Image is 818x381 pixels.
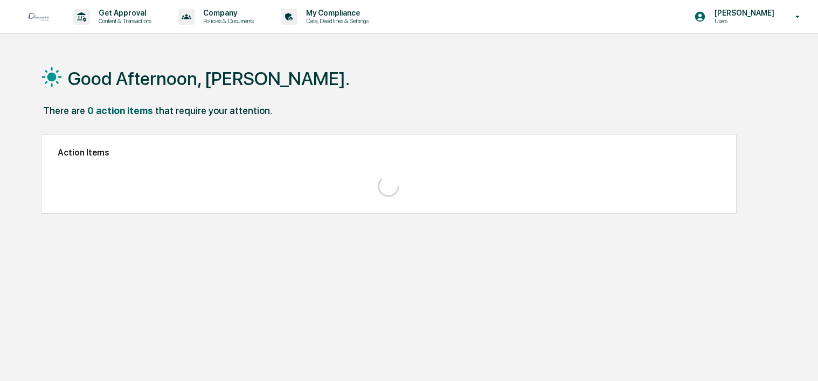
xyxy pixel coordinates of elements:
[195,9,259,17] p: Company
[87,105,153,116] div: 0 action items
[297,17,374,25] p: Data, Deadlines & Settings
[90,9,157,17] p: Get Approval
[297,9,374,17] p: My Compliance
[706,9,780,17] p: [PERSON_NAME]
[58,147,720,158] h2: Action Items
[155,105,272,116] div: that require your attention.
[706,17,780,25] p: Users
[43,105,85,116] div: There are
[90,17,157,25] p: Content & Transactions
[195,17,259,25] p: Policies & Documents
[68,68,350,89] h1: Good Afternoon, [PERSON_NAME].
[26,11,52,22] img: logo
